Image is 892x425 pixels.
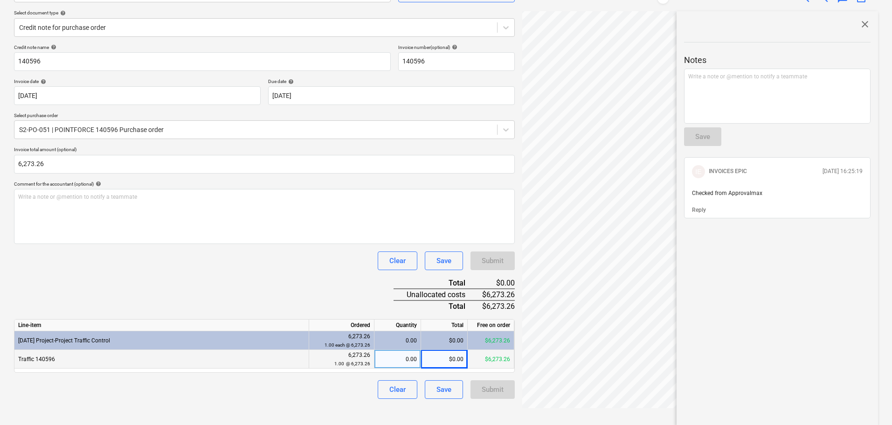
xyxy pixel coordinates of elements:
[378,380,417,399] button: Clear
[378,331,417,350] div: 0.00
[398,52,515,71] input: Invoice number
[468,350,514,369] div: $6,273.26
[468,331,514,350] div: $6,273.26
[14,86,261,105] input: Invoice date not specified
[14,10,515,16] div: Select document type
[309,320,374,331] div: Ordered
[480,300,515,312] div: $6,273.26
[823,167,863,175] p: [DATE] 16:25:19
[436,383,451,396] div: Save
[325,342,370,348] small: 1.00 each @ 6,273.26
[313,351,370,368] div: 6,273.26
[14,155,515,174] input: Invoice total amount (optional)
[58,10,66,16] span: help
[436,255,451,267] div: Save
[425,380,463,399] button: Save
[14,350,309,369] div: Traffic 140596
[421,331,468,350] div: $0.00
[389,255,406,267] div: Clear
[14,44,391,50] div: Credit note name
[421,350,468,369] div: $0.00
[268,86,515,105] input: Due date not specified
[39,79,46,84] span: help
[425,251,463,270] button: Save
[286,79,294,84] span: help
[692,206,706,214] button: Reply
[374,320,421,331] div: Quantity
[845,380,892,425] iframe: Chat Widget
[398,44,515,50] div: Invoice number (optional)
[94,181,101,187] span: help
[450,44,457,50] span: help
[468,320,514,331] div: Free on order
[14,146,515,154] p: Invoice total amount (optional)
[14,52,391,71] input: Document name
[14,181,515,187] div: Comment for the accountant (optional)
[394,300,480,312] div: Total
[313,332,370,349] div: 6,273.26
[709,167,747,175] p: INVOICES EPIC
[695,168,701,175] span: IE
[684,55,871,66] p: Notes
[49,44,56,50] span: help
[692,190,762,196] span: Checked from Approvalmax
[334,361,370,366] small: 1.00 @ 6,273.26
[14,320,309,331] div: Line-item
[18,337,110,344] span: 3-01-35 Project-Project Traffic Control
[859,19,871,30] span: close
[421,320,468,331] div: Total
[480,289,515,300] div: $6,273.26
[378,350,417,369] div: 0.00
[480,278,515,289] div: $0.00
[268,78,515,84] div: Due date
[394,289,480,300] div: Unallocated costs
[378,251,417,270] button: Clear
[14,78,261,84] div: Invoice date
[394,278,480,289] div: Total
[692,165,705,178] div: INVOICES EPIC
[389,383,406,396] div: Clear
[14,112,515,120] p: Select purchase order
